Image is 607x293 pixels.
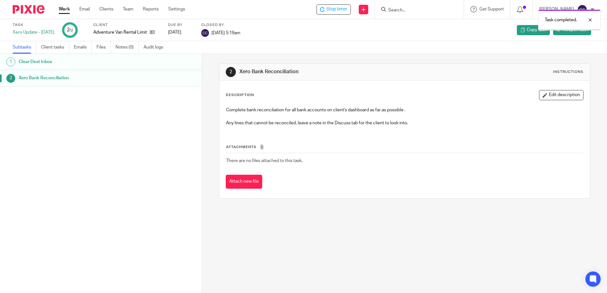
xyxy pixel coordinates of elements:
[99,6,113,12] a: Clients
[211,30,240,35] span: [DATE] 5:19am
[13,29,54,36] div: Xero Update - [DATE]
[41,41,69,54] a: Client tasks
[74,41,92,54] a: Emails
[19,73,137,83] h1: Xero Bank Reconciliation
[93,29,147,36] p: Adventure Van Rental Limited
[13,41,36,54] a: Subtasks
[226,67,236,77] div: 2
[239,68,418,75] h1: Xero Bank Reconciliation
[226,107,583,113] p: Complete bank reconciliation for all bank accounts on client's dashboard as far as possible .
[116,41,139,54] a: Notes (0)
[67,26,73,34] div: 2
[123,6,133,12] a: Team
[97,41,111,54] a: Files
[226,145,257,149] span: Attachments
[13,5,44,14] img: Pixie
[143,41,168,54] a: Audit logs
[539,90,584,100] button: Edit description
[226,159,303,163] span: There are no files attached to this task.
[577,4,587,15] img: svg%3E
[79,6,90,12] a: Email
[226,120,583,126] p: Any lines that cannot be reconciled, leave a note in the Discuss tab for the client to look into.
[553,69,584,75] div: Instructions
[59,6,70,12] a: Work
[226,93,254,98] p: Description
[143,6,159,12] a: Reports
[545,17,577,23] p: Task completed.
[226,175,262,189] button: Attach new file
[168,23,193,28] label: Due by
[93,23,160,28] label: Client
[168,29,193,36] div: [DATE]
[13,23,54,28] label: Task
[6,57,15,66] div: 1
[201,23,240,28] label: Closed by
[317,4,351,15] div: Adventure Van Rental Limited - Xero Update - Tuesday
[168,6,185,12] a: Settings
[70,29,73,32] small: /2
[201,29,209,37] img: svg%3E
[6,74,15,83] div: 2
[19,57,137,67] h1: Clear Dext Inbox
